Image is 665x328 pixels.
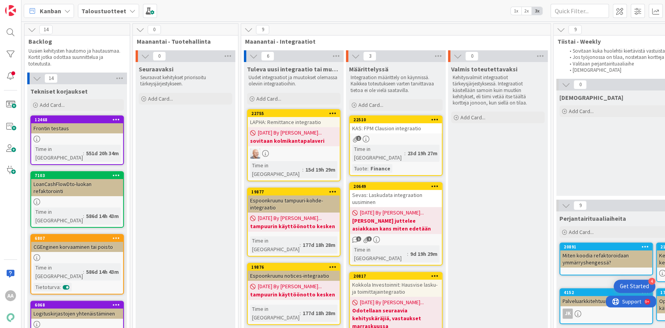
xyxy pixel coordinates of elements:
span: [DATE] By [PERSON_NAME]... [258,282,322,291]
div: 6068Logituskirjastojen yhtenäistäminen [31,301,123,319]
span: Kanban [40,6,61,16]
div: Palveluarkkitehtuuri [560,296,652,306]
div: 20649Sevas: Laskudata integraation uusiminen [350,183,442,207]
p: Uudet integraatiot ja muutokset olemassa oleviin integraatioihin. [249,74,339,87]
input: Quick Filter... [550,4,609,18]
div: 6807 [31,235,123,242]
div: 19877 [248,188,340,195]
div: 20891 [560,243,652,250]
div: 22510 [353,117,442,122]
div: 586d 14h 43m [84,212,121,220]
div: Miten koodia refaktoroidaan ymmärryshengessä? [560,250,652,268]
span: 1x [511,7,521,15]
span: 9 [568,25,582,34]
span: Add Card... [148,95,173,102]
div: 22755 [248,110,340,117]
div: LoanCashFlowDto-luokan refaktorointi [31,179,123,196]
span: : [83,149,84,158]
div: Time in [GEOGRAPHIC_DATA] [34,263,83,280]
span: [DATE] By [PERSON_NAME]... [360,298,424,307]
div: 4 [648,278,655,285]
a: 19877Espoonkruunu tampuuri-kohde-integraatio[DATE] By [PERSON_NAME]...tampuurin käyttöönotto kesk... [247,188,340,257]
div: 19876Espoonkruunu notices-integraatio [248,264,340,281]
span: 6 [261,51,274,61]
div: Tuote [352,164,367,173]
div: Logituskirjastojen yhtenäistäminen [31,308,123,319]
div: 22755LAPHA: Remittance integraatio [248,110,340,127]
p: Kehitysvalmiit integraatiot tärkeysjärjestyksessä. Integraatiot käsitellään samoin kuin muutkin k... [453,74,543,106]
a: 4152PalveluarkkitehtuuriJK [559,288,653,324]
div: Time in [GEOGRAPHIC_DATA] [352,245,407,262]
div: 20891 [564,244,652,250]
span: 1 [367,236,372,241]
span: [DATE] By [PERSON_NAME]... [258,214,322,222]
div: Time in [GEOGRAPHIC_DATA] [352,145,404,162]
div: 12468 [31,116,123,123]
div: 4152Palveluarkkitehtuuri [560,289,652,306]
div: 23d 19h 27m [406,149,439,158]
span: : [83,268,84,276]
div: 4152 [560,289,652,296]
p: Uusien kehitysten hautomo ja hautausmaa. Kortit jotka odottaa suunnittelua ja toteutusta. [28,48,120,67]
img: Visit kanbanzone.com [5,5,16,16]
div: 9+ [39,3,43,9]
span: 0 [153,51,166,61]
span: 0 [148,25,161,34]
span: Tekniset korjaukset [30,87,88,95]
span: : [300,241,301,249]
span: : [407,250,408,258]
div: 7103 [31,172,123,179]
div: 15d 19h 29m [303,165,337,174]
div: LAPHA: Remittance integraatio [248,117,340,127]
div: 20817Kokkola Investoinnit: Hausvise lasku- ja toimittajaintegraatio [350,273,442,297]
div: Time in [GEOGRAPHIC_DATA] [250,236,300,254]
span: 0 [573,80,587,89]
span: Add Card... [256,95,281,102]
div: Espoonkruunu tampuuri-kohde-integraatio [248,195,340,213]
span: Määrittelyssä [349,65,388,73]
span: Add Card... [40,101,65,108]
b: tampuurin käyttöönotto kesken [250,291,337,298]
a: 20891Miten koodia refaktoroidaan ymmärryshengessä? [559,243,653,275]
div: 177d 18h 28m [301,241,337,249]
div: 6068 [31,301,123,308]
div: 177d 18h 28m [301,309,337,317]
p: Seuraavat kehitykset priorisoitu tärkeysjärjestykseen. [140,74,231,87]
span: [DATE] By [PERSON_NAME]... [360,209,424,217]
span: : [404,149,406,158]
div: Get Started [620,282,649,290]
a: 19876Espoonkruunu notices-integraatio[DATE] By [PERSON_NAME]...tampuurin käyttöönotto keskenTime ... [247,263,340,325]
span: 14 [44,74,58,83]
span: Support [16,1,35,11]
a: 20649Sevas: Laskudata integraation uusiminen[DATE] By [PERSON_NAME]...[PERSON_NAME] juttelee asia... [349,182,443,266]
a: 22510KAS: FPM Clausion integraatioTime in [GEOGRAPHIC_DATA]:23d 19h 27mTuote:Finance [349,115,443,176]
a: 22755LAPHA: Remittance integraatio[DATE] By [PERSON_NAME]...sovitaan kolmikantapalaveriNGTime in ... [247,109,340,181]
div: Open Get Started checklist, remaining modules: 4 [614,280,655,293]
a: 7103LoanCashFlowDto-luokan refaktorointiTime in [GEOGRAPHIC_DATA]:586d 14h 43m [30,171,124,228]
span: [DATE] By [PERSON_NAME]... [258,129,322,137]
span: Muistilista [559,94,623,101]
div: 20817 [353,273,442,279]
div: 22510 [350,116,442,123]
span: 14 [39,25,53,34]
div: JK [563,308,573,319]
div: 6807CGEnginen korvaaminen tai poisto [31,235,123,252]
span: 1 [356,136,361,141]
span: Tuleva uusi integraatio tai muutos [247,65,340,73]
span: Valmis toteutettavaksi [451,65,517,73]
div: 19877 [251,189,340,195]
div: 20817 [350,273,442,280]
div: 19877Espoonkruunu tampuuri-kohde-integraatio [248,188,340,213]
div: 4152 [564,290,652,295]
div: Time in [GEOGRAPHIC_DATA] [34,145,83,162]
a: 6807CGEnginen korvaaminen tai poistoTime in [GEOGRAPHIC_DATA]:586d 14h 43mTietoturva: [30,234,124,294]
div: 586d 14h 43m [84,268,121,276]
div: 22510KAS: FPM Clausion integraatio [350,116,442,133]
span: : [60,283,61,291]
img: avatar [5,312,16,323]
div: Time in [GEOGRAPHIC_DATA] [34,207,83,225]
div: 19876 [251,264,340,270]
span: : [300,309,301,317]
div: 20649 [353,184,442,189]
span: 0 [465,51,478,61]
